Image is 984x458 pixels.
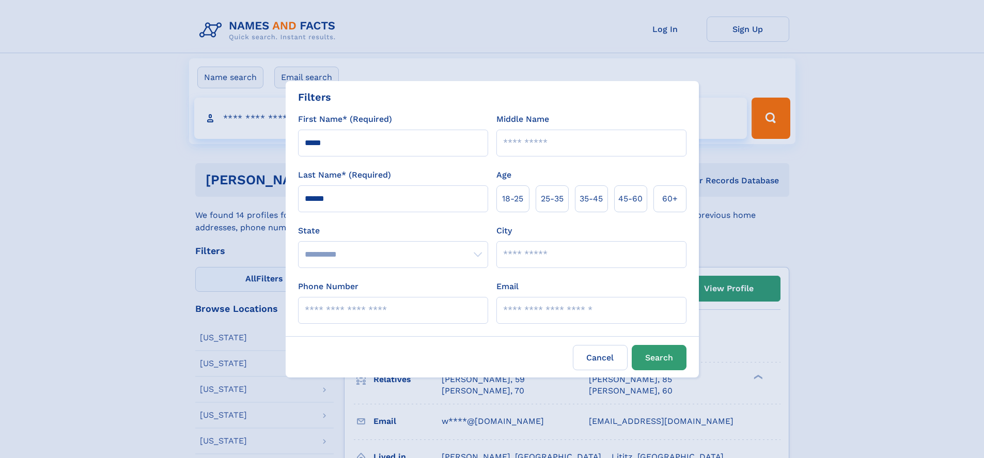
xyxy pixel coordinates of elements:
span: 35‑45 [580,193,603,205]
label: State [298,225,488,237]
label: Phone Number [298,280,358,293]
label: Last Name* (Required) [298,169,391,181]
label: Email [496,280,519,293]
label: Middle Name [496,113,549,125]
label: First Name* (Required) [298,113,392,125]
label: City [496,225,512,237]
span: 60+ [662,193,678,205]
span: 45‑60 [618,193,643,205]
span: 18‑25 [502,193,523,205]
label: Age [496,169,511,181]
label: Cancel [573,345,628,370]
span: 25‑35 [541,193,564,205]
div: Filters [298,89,331,105]
button: Search [632,345,686,370]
